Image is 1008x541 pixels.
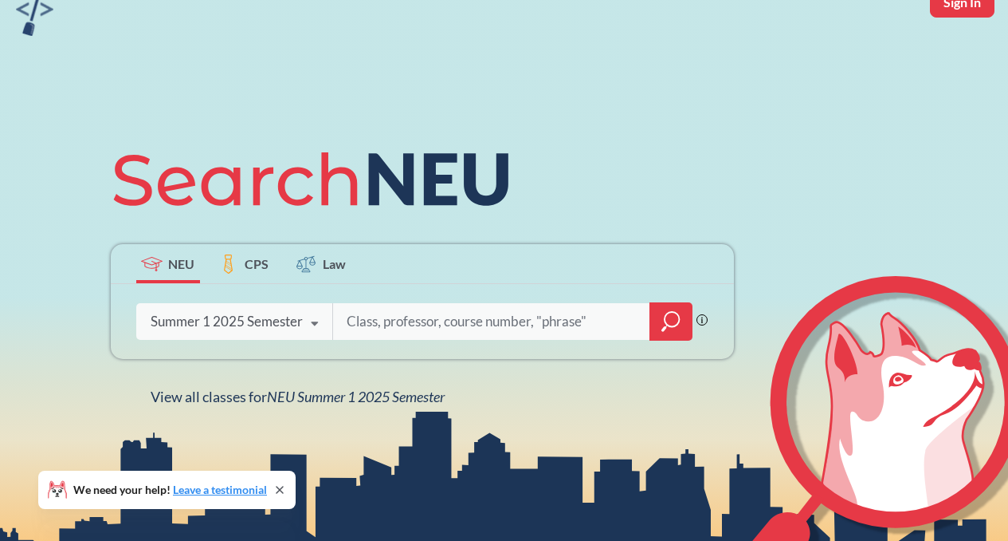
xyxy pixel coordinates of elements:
[173,483,267,496] a: Leave a testimonial
[168,255,194,273] span: NEU
[151,388,445,405] span: View all classes for
[323,255,346,273] span: Law
[661,310,680,333] svg: magnifying glass
[73,484,267,496] span: We need your help!
[151,313,303,330] div: Summer 1 2025 Semester
[345,305,638,338] input: Class, professor, course number, "phrase"
[245,255,269,273] span: CPS
[649,302,692,341] div: magnifying glass
[267,388,445,405] span: NEU Summer 1 2025 Semester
